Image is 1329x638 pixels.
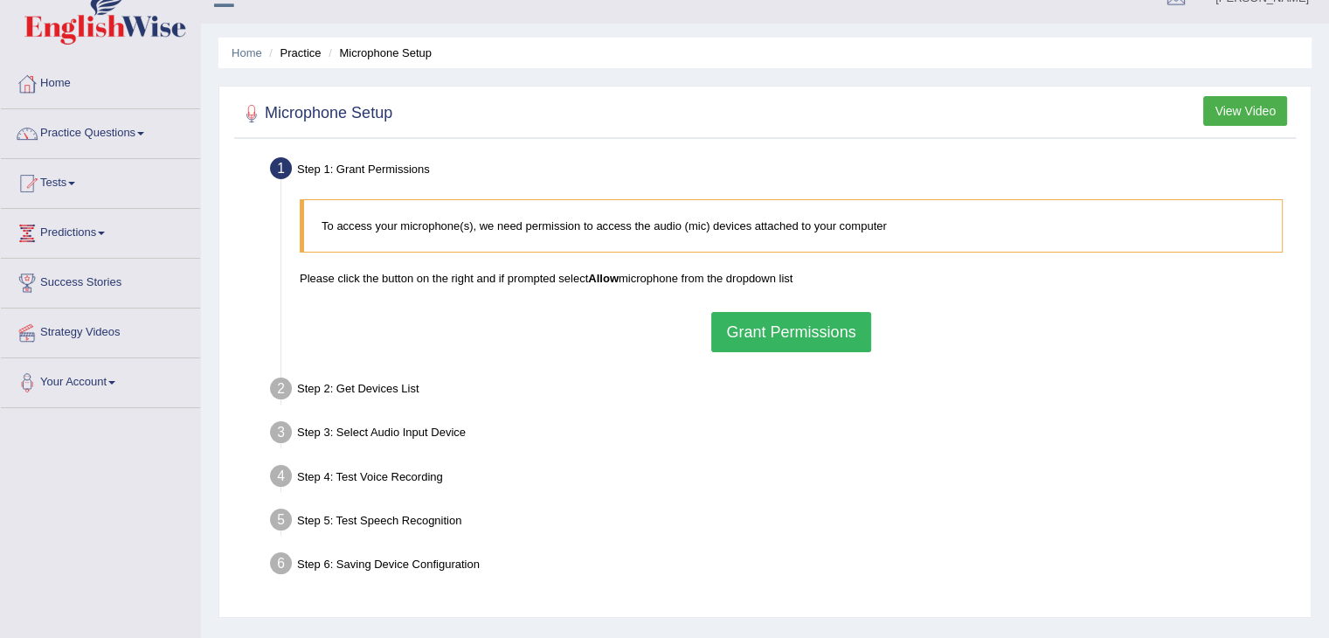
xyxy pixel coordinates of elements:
p: To access your microphone(s), we need permission to access the audio (mic) devices attached to yo... [322,218,1264,234]
a: Practice Questions [1,109,200,153]
div: Step 4: Test Voice Recording [262,460,1303,498]
a: Strategy Videos [1,309,200,352]
p: Please click the button on the right and if prompted select microphone from the dropdown list [300,270,1283,287]
div: Step 5: Test Speech Recognition [262,503,1303,542]
a: Your Account [1,358,200,402]
a: Home [232,46,262,59]
li: Microphone Setup [324,45,432,61]
div: Step 2: Get Devices List [262,372,1303,411]
button: View Video [1203,96,1287,126]
div: Step 1: Grant Permissions [262,152,1303,191]
div: Step 6: Saving Device Configuration [262,547,1303,586]
button: Grant Permissions [711,312,870,352]
a: Tests [1,159,200,203]
li: Practice [265,45,321,61]
b: Allow [588,272,619,285]
h2: Microphone Setup [239,101,392,127]
a: Predictions [1,209,200,253]
a: Home [1,59,200,103]
div: Step 3: Select Audio Input Device [262,416,1303,454]
a: Success Stories [1,259,200,302]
